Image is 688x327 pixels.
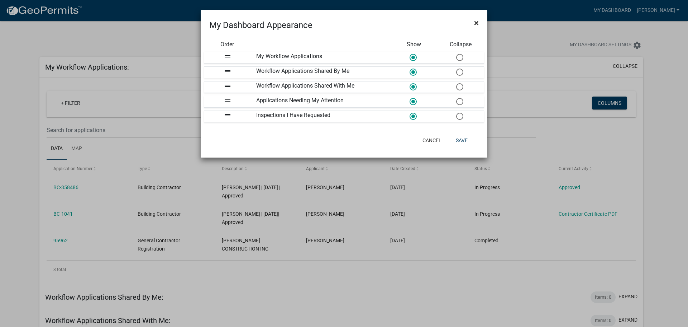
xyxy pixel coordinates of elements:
i: drag_handle [223,52,232,61]
h4: My Dashboard Appearance [209,19,312,32]
i: drag_handle [223,81,232,90]
div: Show [391,40,437,49]
i: drag_handle [223,67,232,75]
button: Cancel [417,134,447,147]
div: My Workflow Applications [251,52,391,63]
div: Applications Needing My Attention [251,96,391,107]
i: drag_handle [223,96,232,105]
div: Inspections I Have Requested [251,111,391,122]
i: drag_handle [223,111,232,120]
div: Workflow Applications Shared By Me [251,67,391,78]
div: Workflow Applications Shared With Me [251,81,391,93]
div: Collapse [438,40,484,49]
button: Save [450,134,473,147]
div: Order [204,40,250,49]
button: Close [468,13,484,33]
span: × [474,18,479,28]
